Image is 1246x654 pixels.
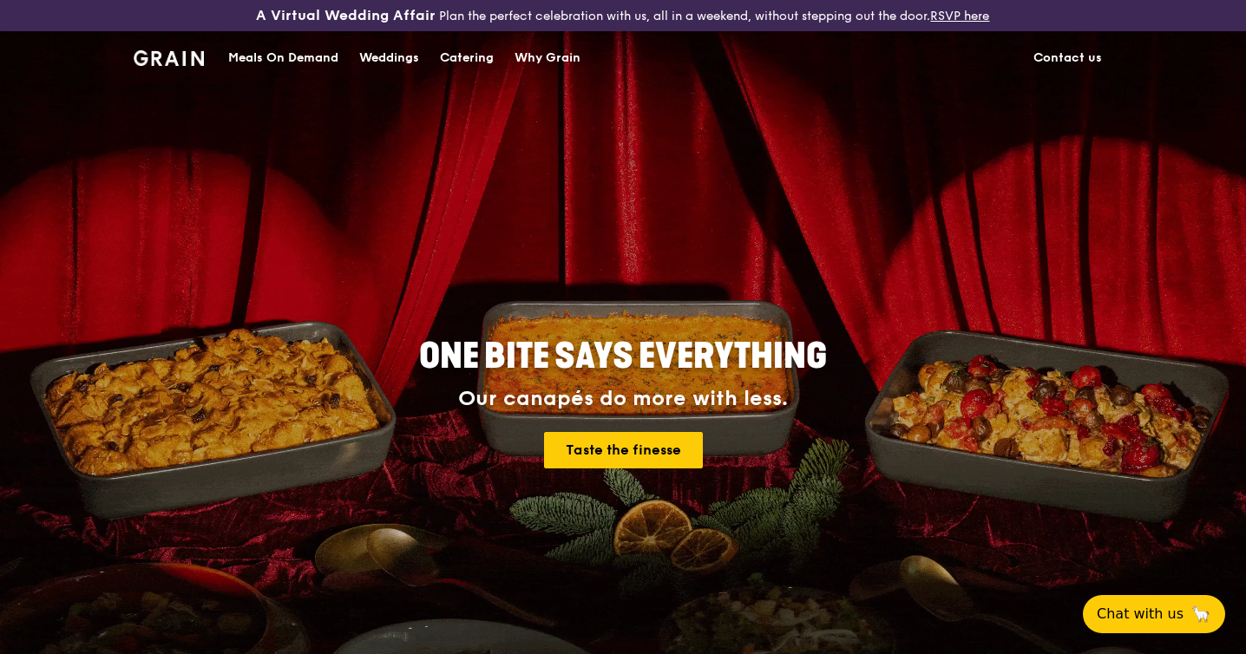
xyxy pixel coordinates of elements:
a: GrainGrain [134,30,204,82]
a: RSVP here [930,9,989,23]
div: Plan the perfect celebration with us, all in a weekend, without stepping out the door. [207,7,1038,24]
div: Why Grain [515,32,580,84]
div: Meals On Demand [228,32,338,84]
span: Chat with us [1097,604,1184,625]
div: Our canapés do more with less. [311,387,935,411]
a: Taste the finesse [544,432,703,468]
a: Why Grain [504,32,591,84]
a: Weddings [349,32,430,84]
button: Chat with us🦙 [1083,595,1225,633]
img: Grain [134,50,204,66]
a: Catering [430,32,504,84]
div: Catering [440,32,494,84]
a: Contact us [1023,32,1112,84]
span: 🦙 [1190,604,1211,625]
span: ONE BITE SAYS EVERYTHING [419,336,827,377]
div: Weddings [359,32,419,84]
h3: A Virtual Wedding Affair [256,7,436,24]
